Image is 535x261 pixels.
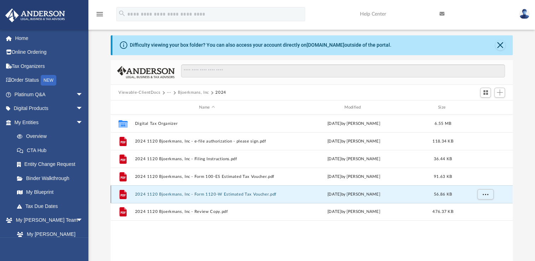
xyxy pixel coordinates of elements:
[118,89,160,96] button: Viewable-ClientDocs
[114,104,132,111] div: id
[135,121,279,126] button: Digital Tax Organizer
[10,143,94,157] a: CTA Hub
[434,157,452,161] span: 36.44 KB
[95,13,104,18] a: menu
[41,75,56,86] div: NEW
[282,209,426,215] div: [DATE] by [PERSON_NAME]
[135,104,279,111] div: Name
[282,104,426,111] div: Modified
[5,115,94,129] a: My Entitiesarrow_drop_down
[435,122,451,126] span: 6.55 MB
[135,174,279,179] button: 2024 1120 Bjoerkmans, Inc - Form 100-ES Estimated Tax Voucher.pdf
[181,64,505,78] input: Search files and folders
[5,101,94,116] a: Digital Productsarrow_drop_down
[307,42,344,48] a: [DOMAIN_NAME]
[10,129,94,144] a: Overview
[460,104,510,111] div: id
[434,192,452,196] span: 56.86 KB
[5,31,94,45] a: Home
[76,115,90,130] span: arrow_drop_down
[282,121,426,127] div: [DATE] by [PERSON_NAME]
[5,213,90,227] a: My [PERSON_NAME] Teamarrow_drop_down
[5,87,94,101] a: Platinum Q&Aarrow_drop_down
[519,9,530,19] img: User Pic
[5,73,94,88] a: Order StatusNEW
[135,139,279,144] button: 2024 1120 Bjoerkmans, Inc - e-file authorization - please sign.pdf
[95,10,104,18] i: menu
[118,10,126,17] i: search
[480,88,491,98] button: Switch to Grid View
[3,8,67,22] img: Anderson Advisors Platinum Portal
[282,191,426,198] div: [DATE] by [PERSON_NAME]
[135,192,279,197] button: 2024 1120 Bjoerkmans, Inc - Form 1120-W Estimated Tax Voucher.pdf
[76,213,90,228] span: arrow_drop_down
[434,175,452,179] span: 91.63 KB
[10,199,94,213] a: Tax Due Dates
[10,157,94,172] a: Entity Change Request
[76,101,90,116] span: arrow_drop_down
[5,59,94,73] a: Tax Organizers
[135,157,279,161] button: 2024 1120 Bjoerkmans, Inc - Filing Instructions.pdf
[10,171,94,185] a: Binder Walkthrough
[282,138,426,145] div: [DATE] by [PERSON_NAME]
[282,174,426,180] div: [DATE] by [PERSON_NAME]
[282,156,426,162] div: [DATE] by [PERSON_NAME]
[495,40,505,50] button: Close
[167,89,171,96] button: ···
[432,210,453,214] span: 476.37 KB
[130,41,391,49] div: Difficulty viewing your box folder? You can also access your account directly on outside of the p...
[178,89,209,96] button: Bjoerkmans, Inc
[111,115,513,261] div: grid
[477,189,494,200] button: More options
[432,139,453,143] span: 118.34 KB
[10,185,90,199] a: My Blueprint
[10,227,87,250] a: My [PERSON_NAME] Team
[135,209,279,214] button: 2024 1120 Bjoerkmans, Inc - Review Copy.pdf
[5,45,94,59] a: Online Ordering
[76,87,90,102] span: arrow_drop_down
[215,89,226,96] button: 2024
[494,88,505,98] button: Add
[429,104,457,111] div: Size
